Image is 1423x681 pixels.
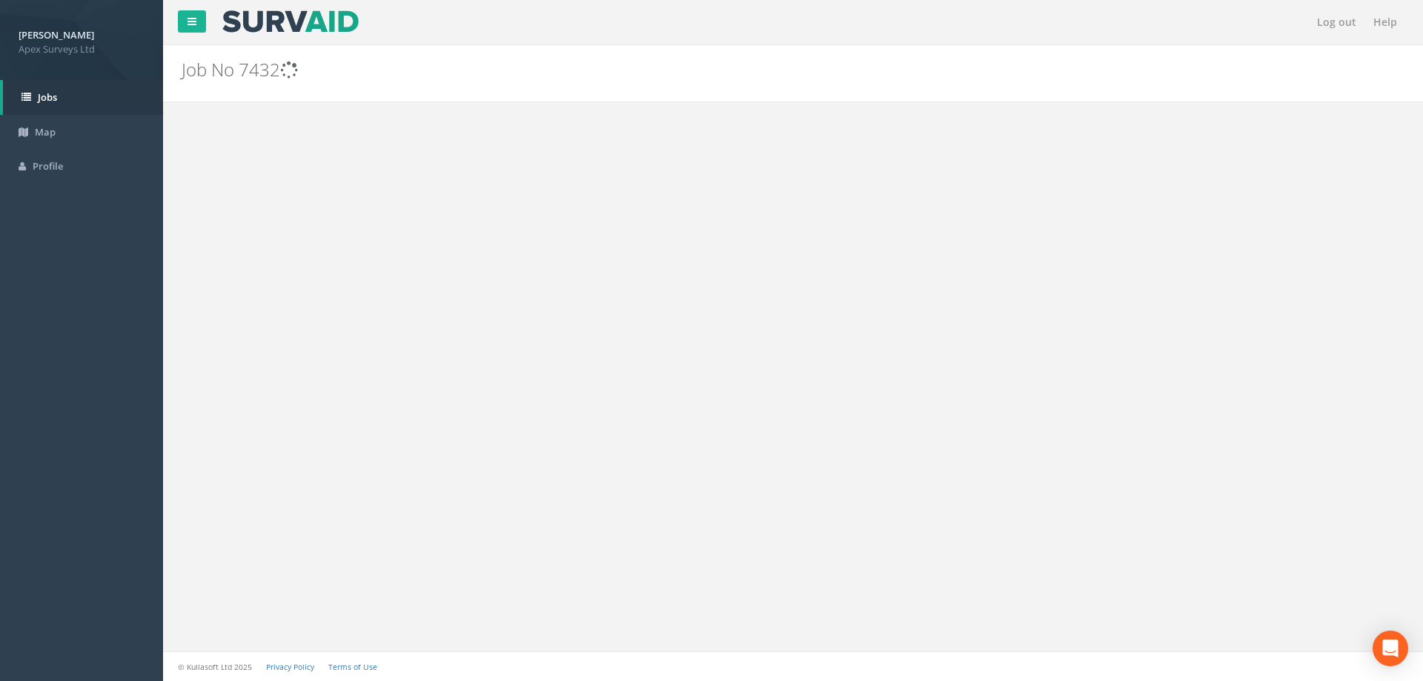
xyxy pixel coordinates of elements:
h2: Job No 7432 [182,60,1197,79]
span: Jobs [38,90,57,104]
span: Profile [33,159,63,173]
span: Map [35,125,56,139]
a: Jobs [3,80,163,115]
span: Apex Surveys Ltd [19,42,145,56]
div: Open Intercom Messenger [1373,631,1408,666]
strong: [PERSON_NAME] [19,28,94,41]
a: Terms of Use [328,662,377,672]
a: [PERSON_NAME] Apex Surveys Ltd [19,24,145,56]
a: Privacy Policy [266,662,314,672]
small: © Kullasoft Ltd 2025 [178,662,252,672]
